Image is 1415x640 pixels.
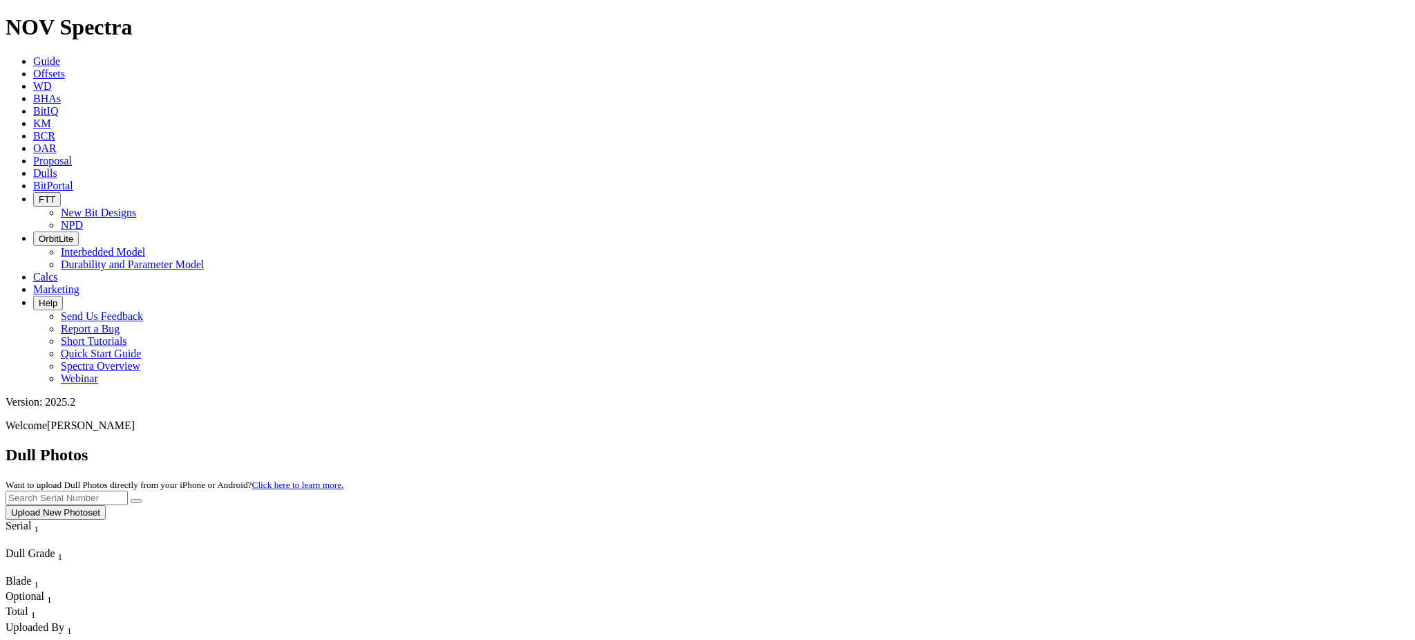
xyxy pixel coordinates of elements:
[6,520,64,547] div: Sort None
[61,348,141,359] a: Quick Start Guide
[6,575,31,587] span: Blade
[6,505,106,520] button: Upload New Photoset
[6,520,64,535] div: Serial Sort None
[67,621,72,633] span: Sort None
[33,283,79,295] a: Marketing
[61,323,120,335] a: Report a Bug
[6,621,64,633] span: Uploaded By
[6,446,1409,464] h2: Dull Photos
[6,547,55,559] span: Dull Grade
[33,142,57,154] a: OAR
[6,575,54,590] div: Sort None
[6,605,54,621] div: Total Sort None
[39,298,57,308] span: Help
[34,524,39,534] sub: 1
[6,575,54,590] div: Blade Sort None
[6,420,1409,432] p: Welcome
[58,547,63,559] span: Sort None
[33,80,52,92] a: WD
[33,232,79,246] button: OrbitLite
[6,563,102,575] div: Column Menu
[33,155,72,167] a: Proposal
[6,547,102,563] div: Dull Grade Sort None
[6,605,54,621] div: Sort None
[58,552,63,562] sub: 1
[39,194,55,205] span: FTT
[61,360,140,372] a: Spectra Overview
[47,420,135,431] span: [PERSON_NAME]
[33,117,51,129] a: KM
[47,590,52,602] span: Sort None
[61,219,83,231] a: NPD
[61,207,136,218] a: New Bit Designs
[34,520,39,531] span: Sort None
[33,130,55,142] a: BCR
[6,590,44,602] span: Optional
[33,296,63,310] button: Help
[6,535,64,547] div: Column Menu
[6,547,102,575] div: Sort None
[31,605,36,617] span: Sort None
[61,335,127,347] a: Short Tutorials
[6,621,154,637] div: Uploaded By Sort None
[33,192,61,207] button: FTT
[33,68,65,79] a: Offsets
[33,271,58,283] a: Calcs
[33,55,60,67] a: Guide
[6,15,1409,40] h1: NOV Spectra
[6,590,54,605] div: Optional Sort None
[6,590,54,605] div: Sort None
[6,491,128,505] input: Search Serial Number
[6,605,28,617] span: Total
[61,373,98,384] a: Webinar
[31,610,36,621] sub: 1
[67,625,72,636] sub: 1
[6,520,31,531] span: Serial
[34,579,39,590] sub: 1
[47,594,52,605] sub: 1
[33,105,58,117] a: BitIQ
[61,246,145,258] a: Interbedded Model
[61,258,205,270] a: Durability and Parameter Model
[252,480,344,490] a: Click here to learn more.
[39,234,73,244] span: OrbitLite
[33,180,73,191] a: BitPortal
[34,575,39,587] span: Sort None
[61,310,143,322] a: Send Us Feedback
[33,167,57,179] a: Dulls
[6,396,1409,408] div: Version: 2025.2
[33,93,61,104] a: BHAs
[6,480,343,490] small: Want to upload Dull Photos directly from your iPhone or Android?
